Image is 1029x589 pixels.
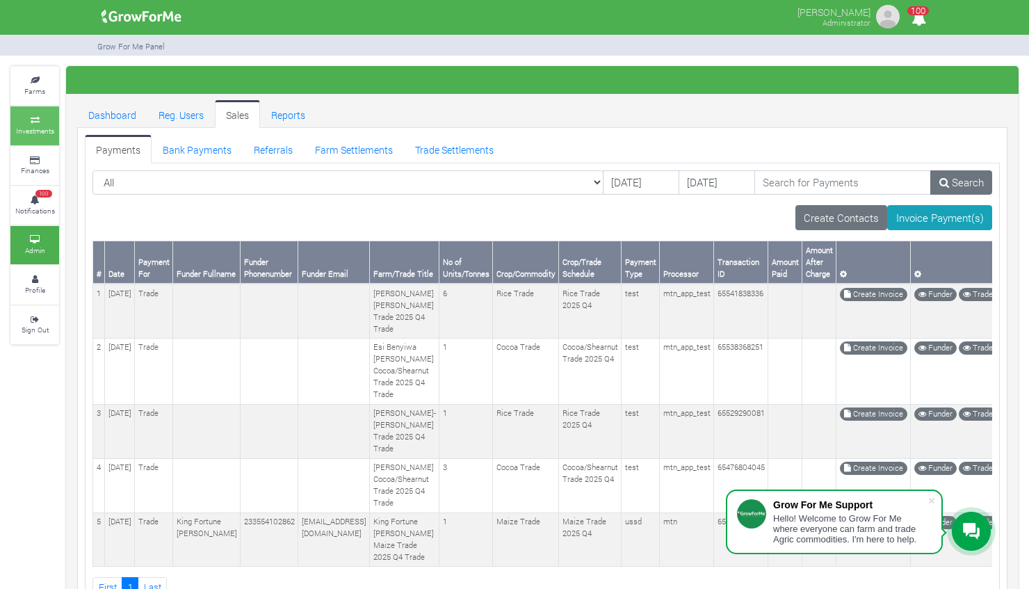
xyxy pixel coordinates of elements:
p: [PERSON_NAME] [797,3,870,19]
td: mtn_app_test [660,338,714,404]
small: Administrator [823,17,870,28]
small: Grow For Me Panel [97,41,165,51]
small: Notifications [15,206,55,216]
a: Funder [914,288,957,301]
td: [PERSON_NAME]-[PERSON_NAME] Trade 2025 Q4 Trade [370,404,439,458]
td: Rice Trade 2025 Q4 [559,284,622,338]
div: Grow For Me Support [773,499,927,510]
td: mtn_app_test [660,404,714,458]
a: Trade [959,462,997,475]
a: Invoice Payment(s) [887,205,992,230]
td: [DATE] [105,458,135,513]
small: Investments [16,126,54,136]
img: growforme image [97,3,186,31]
td: 1 [439,404,493,458]
th: Funder Email [298,241,370,284]
td: Cocoa/Shearnut Trade 2025 Q4 [559,338,622,404]
td: test [622,404,660,458]
small: Profile [25,285,45,295]
td: Rice Trade [493,284,559,338]
a: Funder [914,408,957,421]
input: Search for Payments [754,170,932,195]
th: Crop/Commodity [493,241,559,284]
th: Amount Paid [768,241,802,284]
a: Search [930,170,992,195]
input: DD/MM/YYYY [603,170,679,195]
td: Maize Trade 2025 Q4 [559,513,622,567]
th: Amount After Charge [802,241,836,284]
td: mtn_app_test [660,458,714,513]
small: Farms [24,86,45,96]
a: Create Invoice [840,341,907,355]
td: test [622,458,660,513]
a: Profile [10,266,59,304]
td: Cocoa/Shearnut Trade 2025 Q4 [559,458,622,513]
th: Crop/Trade Schedule [559,241,622,284]
a: Reports [260,100,316,128]
td: [DATE] [105,404,135,458]
td: test [622,284,660,338]
i: Notifications [905,3,932,34]
a: Payments [85,135,152,163]
td: [DATE] [105,513,135,567]
td: Rice Trade 2025 Q4 [559,404,622,458]
th: # [93,241,105,284]
img: growforme image [874,3,902,31]
td: 6 [439,284,493,338]
a: Trade [959,288,997,301]
a: Trade [959,408,997,421]
td: [DATE] [105,338,135,404]
td: test [622,338,660,404]
th: Payment For [135,241,173,284]
small: Admin [25,245,45,255]
td: 233554102862 [241,513,298,567]
td: Esi Benyiwa [PERSON_NAME] Cocoa/Shearnut Trade 2025 Q4 Trade [370,338,439,404]
a: Funder [914,462,957,475]
td: Trade [135,458,173,513]
td: 2 [93,338,105,404]
td: 4 [93,458,105,513]
th: Farm/Trade Title [370,241,439,284]
td: 65469994975 [714,513,768,567]
td: 3 [439,458,493,513]
a: Sign Out [10,306,59,344]
small: Finances [21,166,49,175]
a: Sales [215,100,260,128]
td: 65541838336 [714,284,768,338]
a: Create Invoice [840,462,907,475]
td: mtn_app_test [660,284,714,338]
td: 1 [439,513,493,567]
a: Finances [10,147,59,185]
span: 100 [907,6,929,15]
a: Farm Settlements [304,135,404,163]
td: 3 [93,404,105,458]
a: Funder [914,341,957,355]
a: Dashboard [77,100,147,128]
td: 65476804045 [714,458,768,513]
a: Admin [10,226,59,264]
span: 100 [35,190,52,198]
td: 1 [93,284,105,338]
td: Trade [135,513,173,567]
td: [PERSON_NAME] [PERSON_NAME] Trade 2025 Q4 Trade [370,284,439,338]
th: Date [105,241,135,284]
td: [EMAIL_ADDRESS][DOMAIN_NAME] [298,513,370,567]
a: Trade [959,341,997,355]
td: King Fortune [PERSON_NAME] Maize Trade 2025 Q4 Trade [370,513,439,567]
th: No of Units/Tonnes [439,241,493,284]
th: Transaction ID [714,241,768,284]
td: King Fortune [PERSON_NAME] [173,513,241,567]
td: Cocoa Trade [493,458,559,513]
a: Bank Payments [152,135,243,163]
td: [DATE] [105,284,135,338]
a: Create Contacts [795,205,888,230]
td: Trade [135,284,173,338]
a: Reg. Users [147,100,215,128]
th: Funder Phonenumber [241,241,298,284]
th: Processor [660,241,714,284]
td: 65538368251 [714,338,768,404]
th: Funder Fullname [173,241,241,284]
td: [PERSON_NAME] Cocoa/Shearnut Trade 2025 Q4 Trade [370,458,439,513]
div: Hello! Welcome to Grow For Me where everyone can farm and trade Agric commodities. I'm here to help. [773,513,927,544]
a: Referrals [243,135,304,163]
